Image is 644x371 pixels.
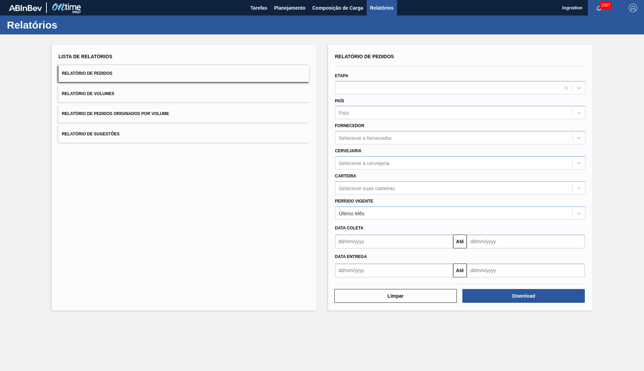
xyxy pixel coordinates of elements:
[600,1,612,9] span: 1507
[335,148,362,153] label: Cervejaria
[335,54,394,59] span: Relatório de Pedidos
[9,5,42,11] img: TNhmsLtSVTkK8tSr43FrP2fwEKptu5GPRR3wAAAABJRU5ErkJggg==
[62,111,169,116] span: Relatório de Pedidos Originados por Volume
[58,105,309,122] button: Relatório de Pedidos Originados por Volume
[339,135,392,141] div: Selecione o fornecedor
[312,4,363,12] span: Composição de Carga
[62,91,114,96] span: Relatório de Volumes
[7,21,129,29] h1: Relatórios
[58,65,309,82] button: Relatório de Pedidos
[467,264,585,277] input: dd/mm/yyyy
[339,185,395,191] div: Selecione suas carteiras
[334,289,457,303] button: Limpar
[58,85,309,102] button: Relatório de Volumes
[250,4,267,12] span: Tarefas
[335,226,364,230] span: Data coleta
[58,126,309,143] button: Relatório de Sugestões
[339,110,349,116] div: País
[335,235,453,248] input: dd/mm/yyyy
[335,123,364,128] label: Fornecedor
[58,54,112,59] span: Lista de Relatórios
[335,174,356,178] label: Carteira
[274,4,305,12] span: Planejamento
[339,210,365,216] div: Último Mês
[62,132,120,136] span: Relatório de Sugestões
[370,4,394,12] span: Relatórios
[462,289,585,303] button: Download
[335,199,373,204] label: Período Vigente
[62,71,112,76] span: Relatório de Pedidos
[335,73,348,78] label: Etapa
[453,235,467,248] button: Até
[335,264,453,277] input: dd/mm/yyyy
[588,3,610,13] button: Notificações
[467,235,585,248] input: dd/mm/yyyy
[453,264,467,277] button: Até
[335,99,344,103] label: País
[629,4,637,12] img: Logout
[339,160,390,166] div: Selecione a cervejaria
[335,254,367,259] span: Data entrega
